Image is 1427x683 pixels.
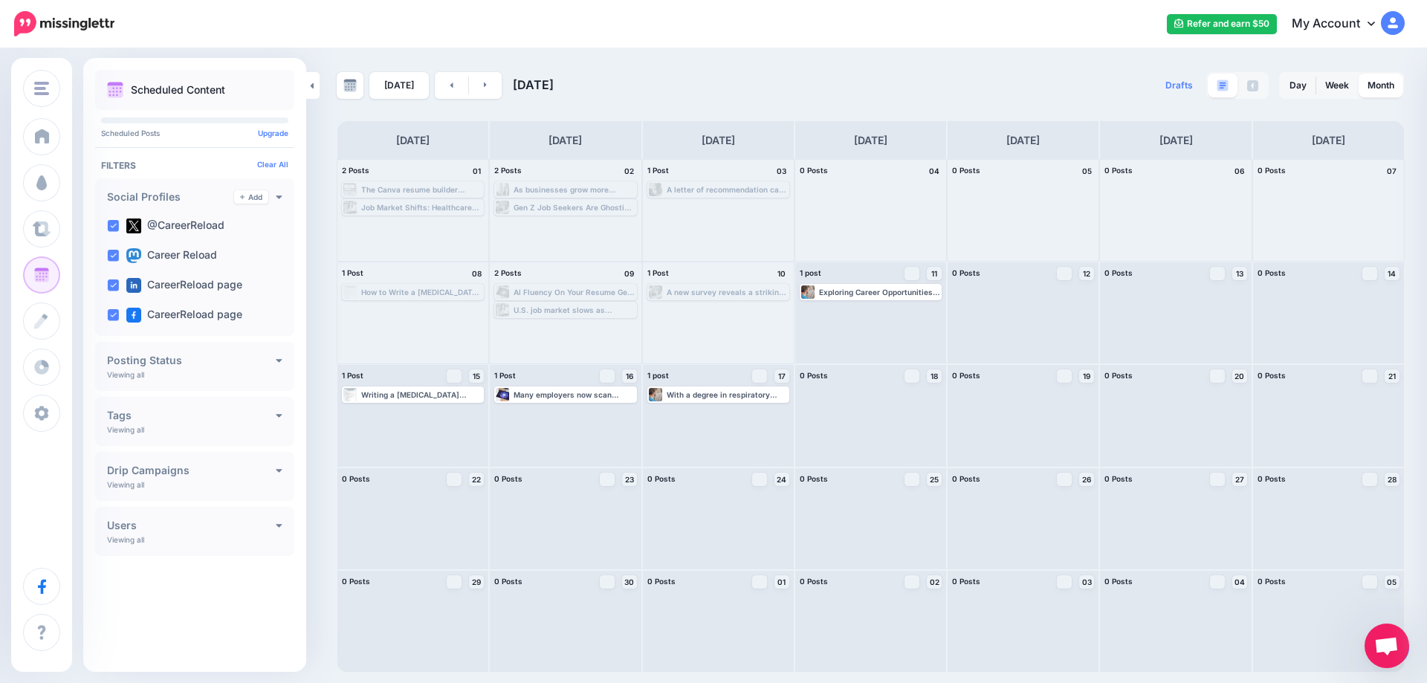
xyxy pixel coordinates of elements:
label: CareerReload page [126,278,242,293]
h4: [DATE] [549,132,582,149]
p: Viewing all [107,480,144,489]
a: 01 [774,575,789,589]
span: 0 Posts [800,474,828,483]
a: 03 [1079,575,1094,589]
span: 17 [778,372,786,380]
a: 16 [622,369,637,383]
h4: 04 [927,164,942,178]
h4: 06 [1232,164,1247,178]
span: 1 Post [494,371,516,380]
span: 03 [1082,578,1092,586]
a: Add [234,190,268,204]
span: 12 [1083,270,1090,277]
h4: 05 [1079,164,1094,178]
a: 15 [469,369,484,383]
h4: [DATE] [1159,132,1193,149]
span: 13 [1236,270,1243,277]
span: 0 Posts [1104,577,1133,586]
a: Clear All [257,160,288,169]
a: 14 [1385,267,1400,280]
img: menu.png [34,82,49,95]
h4: Tags [107,410,276,421]
h4: [DATE] [854,132,887,149]
span: Drafts [1165,81,1193,90]
h4: Social Profiles [107,192,234,202]
img: twitter-square.png [126,219,141,233]
h4: [DATE] [702,132,735,149]
p: Scheduled Posts [101,129,288,137]
span: 0 Posts [800,371,828,380]
span: 05 [1387,578,1397,586]
a: 21 [1385,369,1400,383]
a: 27 [1232,473,1247,486]
span: 26 [1082,476,1091,483]
a: 26 [1079,473,1094,486]
span: 0 Posts [342,577,370,586]
span: 15 [473,372,480,380]
span: 02 [930,578,939,586]
span: 28 [1388,476,1397,483]
span: 0 Posts [494,577,522,586]
div: As businesses grow more complex, the demand for executive assistants who can rise to this challen... [514,185,635,194]
a: 18 [927,369,942,383]
p: Viewing all [107,535,144,544]
div: Many employers now scan resumes for AI fluency, but candidates who land offers are the ones who s... [514,390,635,399]
h4: 02 [622,164,637,178]
div: With a degree in respiratory therapy, you can pursue many career paths and make a real difference... [667,390,788,399]
div: A new survey reveals a striking shift in hiring norms: 41% of Gen Z candidates admit to ghosting ... [667,288,788,297]
span: 0 Posts [1104,474,1133,483]
p: Scheduled Content [131,85,225,95]
h4: Filters [101,160,288,171]
a: 24 [774,473,789,486]
span: 0 Posts [952,577,980,586]
span: 1 post [800,268,821,277]
div: Open chat [1365,624,1409,668]
span: 21 [1388,372,1396,380]
img: linkedin-square.png [126,278,141,293]
a: 02 [927,575,942,589]
span: 0 Posts [800,577,828,586]
a: 17 [774,369,789,383]
h4: 07 [1385,164,1400,178]
h4: 01 [469,164,484,178]
p: Viewing all [107,370,144,379]
h4: Drip Campaigns [107,465,276,476]
a: Upgrade [258,129,288,137]
img: calendar-grey-darker.png [343,79,357,92]
img: facebook-grey-square.png [1247,80,1258,91]
span: 0 Posts [1104,166,1133,175]
span: 24 [777,476,786,483]
a: 30 [622,575,637,589]
span: 0 Posts [647,474,676,483]
h4: [DATE] [1312,132,1345,149]
span: 14 [1388,270,1396,277]
a: Drafts [1156,72,1202,99]
h4: 10 [774,267,789,280]
span: 0 Posts [342,474,370,483]
div: Exploring Career Opportunities with a Respiratory Therapy Degree 👉 [URL][DOMAIN_NAME] #Respirator... [819,288,940,297]
span: 2 Posts [342,166,369,175]
a: 04 [1232,575,1247,589]
a: Day [1281,74,1316,97]
span: 1 Post [647,166,669,175]
div: AI Fluency On Your Resume Gets You Noticed, But Soft Skills Get You Hired 👉 [URL][DOMAIN_NAME] #A... [514,288,635,297]
span: 0 Posts [1258,268,1286,277]
a: 25 [927,473,942,486]
h4: 09 [622,267,637,280]
span: 27 [1235,476,1244,483]
label: Career Reload [126,248,217,263]
h4: [DATE] [396,132,430,149]
span: 1 Post [342,268,363,277]
span: 01 [777,578,786,586]
span: 2 Posts [494,268,522,277]
label: CareerReload page [126,308,242,323]
h4: Posting Status [107,355,276,366]
span: 0 Posts [1258,474,1286,483]
span: 0 Posts [952,166,980,175]
div: Gen Z Job Seekers Are Ghosting Employers: New Survey Shows 41% Walk Away Read more: [URL][DOMAIN_... [514,203,635,212]
span: [DATE] [513,77,554,92]
span: 22 [472,476,481,483]
div: Writing a [MEDICAL_DATA] resume is an exercise in communication, strategy, and self-reflection. R... [361,390,482,399]
span: 0 Posts [494,474,522,483]
div: A letter of recommendation can open doors that might otherwise remain closed. Read more: [URL][DO... [667,185,788,194]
